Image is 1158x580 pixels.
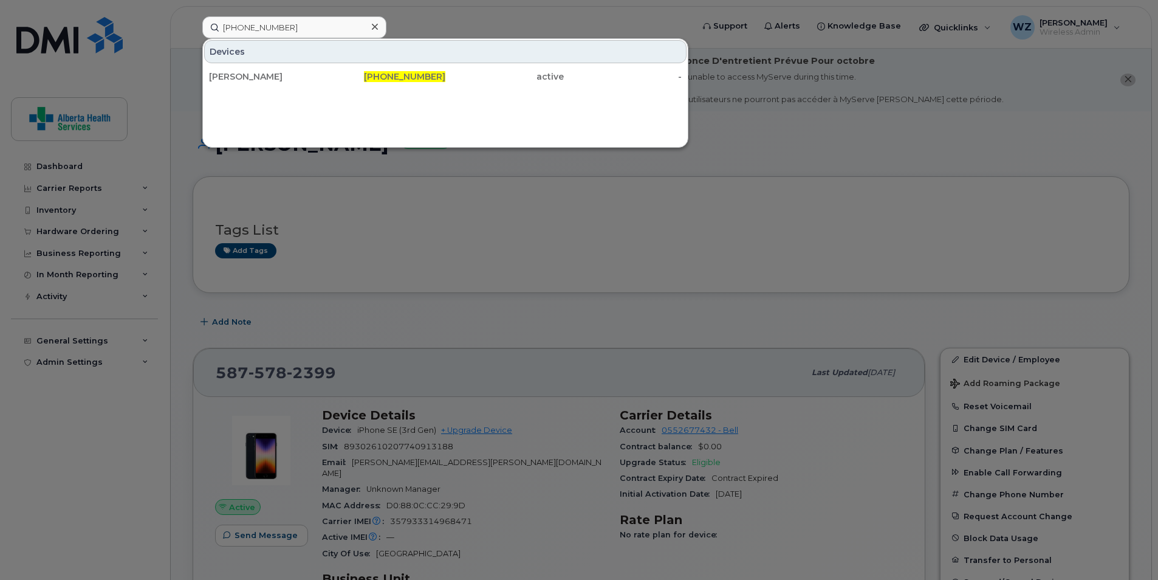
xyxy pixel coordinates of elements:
[209,71,327,83] div: [PERSON_NAME]
[445,71,564,83] div: active
[564,71,682,83] div: -
[204,40,687,63] div: Devices
[364,71,445,82] span: [PHONE_NUMBER]
[204,66,687,88] a: [PERSON_NAME][PHONE_NUMBER]active-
